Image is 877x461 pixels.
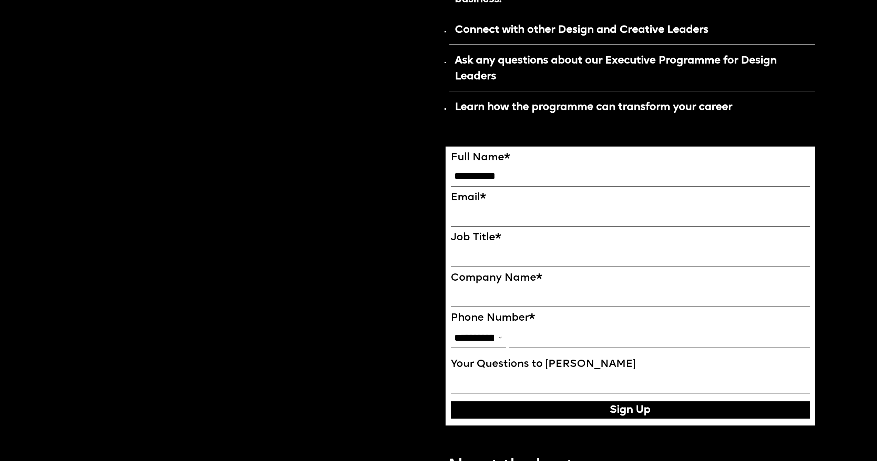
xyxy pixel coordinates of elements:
label: Company Name [451,272,810,285]
label: Job Title [451,232,810,244]
label: Email [451,192,810,204]
strong: Ask any questions about our Executive Programme for Design Leaders [455,56,777,82]
strong: Connect with other Design and Creative Leaders [455,25,708,36]
label: Your Questions to [PERSON_NAME] [451,358,810,371]
strong: Learn how the programme can transform your career [455,102,732,113]
label: Phone Number [451,312,810,325]
label: Full Name [451,152,810,164]
button: Sign Up [451,401,810,419]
